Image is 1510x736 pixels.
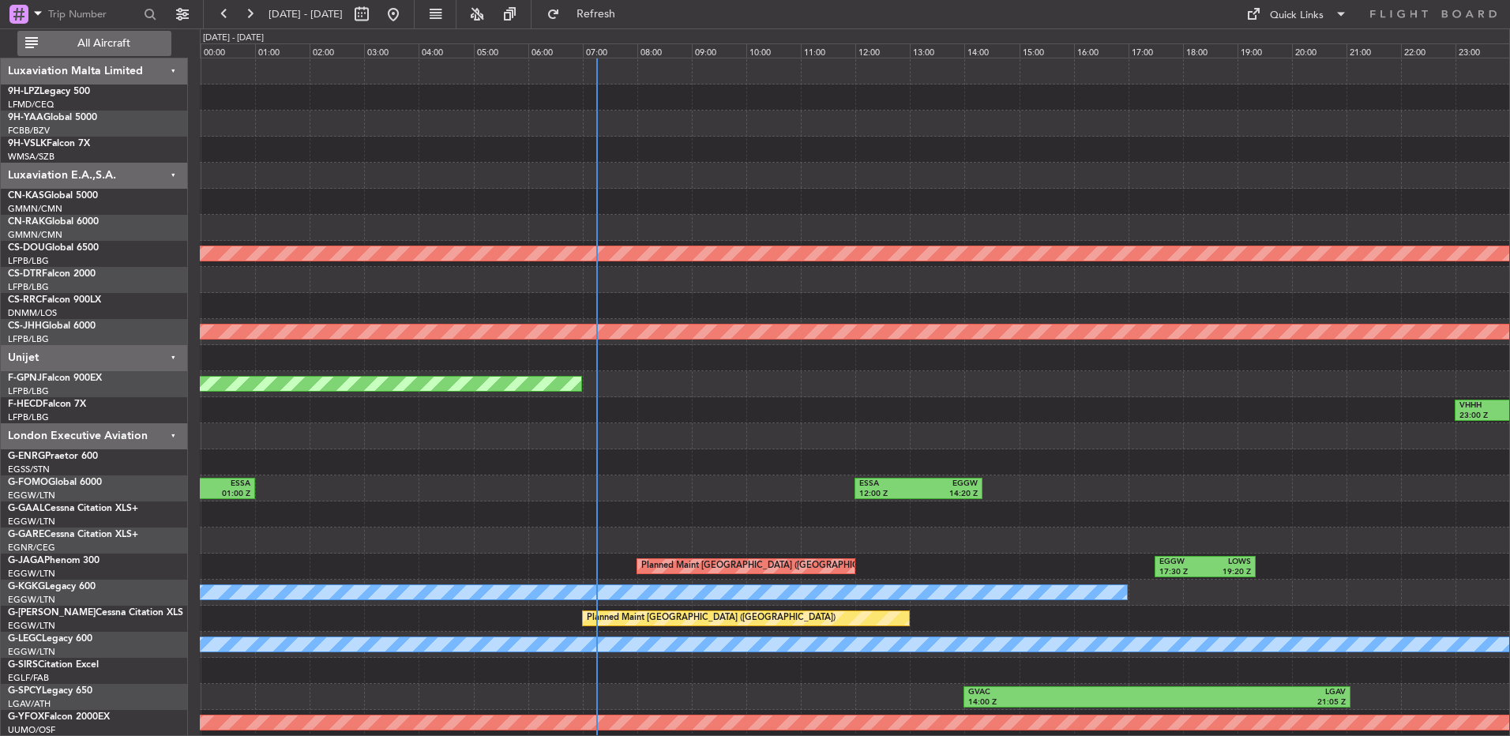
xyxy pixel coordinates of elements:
a: LFPB/LBG [8,255,49,267]
a: EGGW/LTN [8,646,55,658]
a: LFPB/LBG [8,281,49,293]
div: 07:00 [583,43,637,58]
a: LFPB/LBG [8,333,49,345]
div: 03:00 [364,43,419,58]
div: EGGW [918,479,978,490]
span: G-SIRS [8,660,38,670]
div: 08:00 [637,43,692,58]
div: 01:00 [255,43,310,58]
div: 23:00 [1456,43,1510,58]
div: 10:00 [746,43,801,58]
span: CS-DTR [8,269,42,279]
div: 18:00 [1183,43,1238,58]
a: EGGW/LTN [8,594,55,606]
span: G-SPCY [8,686,42,696]
div: 00:00 [201,43,255,58]
div: 21:00 [1347,43,1401,58]
div: 21:05 Z [1157,697,1346,708]
span: G-[PERSON_NAME] [8,608,96,618]
a: LFPB/LBG [8,385,49,397]
a: 9H-LPZLegacy 500 [8,87,90,96]
div: 14:00 [964,43,1019,58]
a: UUMO/OSF [8,724,55,736]
div: 16:00 [1074,43,1129,58]
span: G-GAAL [8,504,44,513]
div: 11:00 [801,43,855,58]
a: G-KGKGLegacy 600 [8,582,96,591]
a: G-JAGAPhenom 300 [8,556,100,565]
span: CN-RAK [8,217,45,227]
a: G-ENRGPraetor 600 [8,452,98,461]
div: Planned Maint [GEOGRAPHIC_DATA] ([GEOGRAPHIC_DATA]) [641,554,890,578]
span: 9H-LPZ [8,87,39,96]
div: 14:20 Z [918,489,978,500]
a: GMMN/CMN [8,229,62,241]
div: 13:00 [910,43,964,58]
div: EGGW [1159,557,1205,568]
a: CS-RRCFalcon 900LX [8,295,101,305]
div: GVAC [968,687,1157,698]
div: 17:00 [1129,43,1183,58]
span: G-JAGA [8,556,44,565]
div: 15:00 [1020,43,1074,58]
div: [DATE] - [DATE] [203,32,264,45]
div: 19:00 [1238,43,1292,58]
a: 9H-YAAGlobal 5000 [8,113,97,122]
a: CS-JHHGlobal 6000 [8,321,96,331]
div: 12:00 Z [859,489,918,500]
input: Trip Number [48,2,139,26]
div: 02:00 [310,43,364,58]
span: G-YFOX [8,712,44,722]
span: Refresh [563,9,629,20]
span: G-GARE [8,530,44,539]
span: All Aircraft [41,38,167,49]
a: LFPB/LBG [8,411,49,423]
a: G-GAALCessna Citation XLS+ [8,504,138,513]
div: 05:00 [474,43,528,58]
span: 9H-YAA [8,113,43,122]
a: FCBB/BZV [8,125,50,137]
span: [DATE] - [DATE] [269,7,343,21]
div: 04:00 [419,43,473,58]
a: EGNR/CEG [8,542,55,554]
div: Quick Links [1270,8,1324,24]
a: EGGW/LTN [8,516,55,528]
span: G-ENRG [8,452,45,461]
a: G-SPCYLegacy 650 [8,686,92,696]
span: G-LEGC [8,634,42,644]
span: G-KGKG [8,582,45,591]
span: CS-DOU [8,243,45,253]
div: 06:00 [528,43,583,58]
a: G-SIRSCitation Excel [8,660,99,670]
a: G-FOMOGlobal 6000 [8,478,102,487]
span: F-GPNJ [8,374,42,383]
div: LOWS [1205,557,1251,568]
div: ESSA [201,479,250,490]
a: CN-RAKGlobal 6000 [8,217,99,227]
div: 19:20 Z [1205,567,1251,578]
div: 17:30 Z [1159,567,1205,578]
a: CS-DOUGlobal 6500 [8,243,99,253]
a: EGGW/LTN [8,490,55,501]
div: 12:00 [855,43,910,58]
div: LGAV [1157,687,1346,698]
a: G-[PERSON_NAME]Cessna Citation XLS [8,608,183,618]
span: CS-RRC [8,295,42,305]
a: 9H-VSLKFalcon 7X [8,139,90,148]
a: G-YFOXFalcon 2000EX [8,712,110,722]
a: F-HECDFalcon 7X [8,400,86,409]
div: 01:00 Z [201,489,250,500]
span: F-HECD [8,400,43,409]
div: 20:00 [1292,43,1347,58]
a: CN-KASGlobal 5000 [8,191,98,201]
button: Quick Links [1238,2,1355,27]
div: 22:00 [1401,43,1456,58]
span: CS-JHH [8,321,42,331]
div: 14:00 Z [968,697,1157,708]
a: G-GARECessna Citation XLS+ [8,530,138,539]
div: ESSA [859,479,918,490]
a: WMSA/SZB [8,151,54,163]
a: CS-DTRFalcon 2000 [8,269,96,279]
a: EGGW/LTN [8,620,55,632]
a: GMMN/CMN [8,203,62,215]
